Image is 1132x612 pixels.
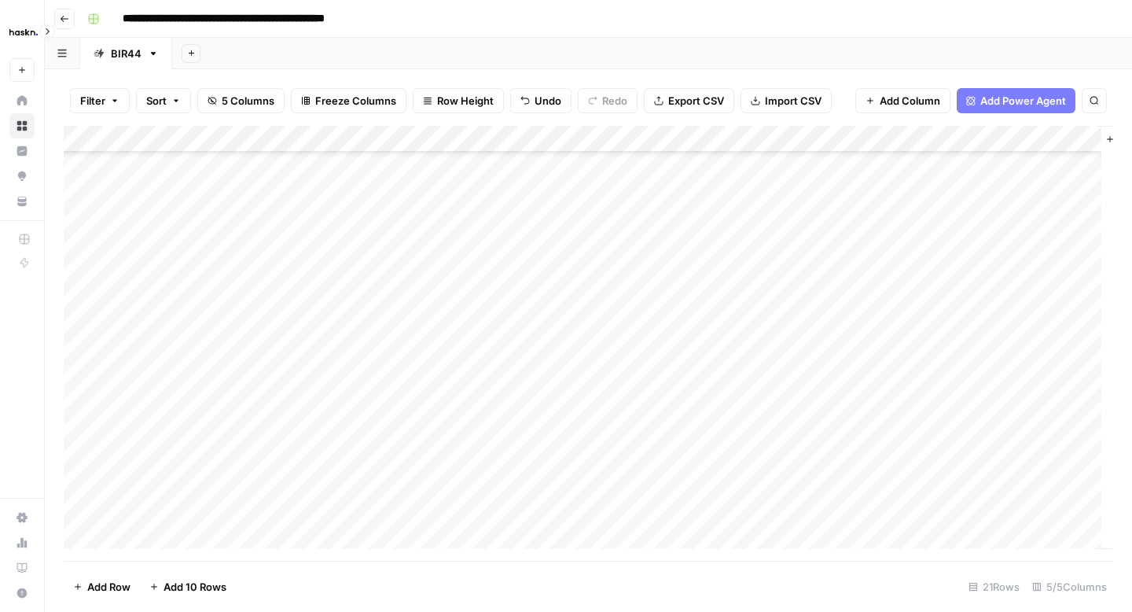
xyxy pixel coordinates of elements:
a: Your Data [9,189,35,214]
a: Browse [9,113,35,138]
span: Row Height [437,93,494,109]
button: Help + Support [9,581,35,606]
span: 5 Columns [222,93,274,109]
img: Haskn Logo [9,18,38,46]
a: Settings [9,505,35,530]
button: Import CSV [741,88,832,113]
span: Add 10 Rows [164,579,226,595]
button: Add Row [64,574,140,599]
button: Add Power Agent [957,88,1075,113]
button: Add 10 Rows [140,574,236,599]
a: Insights [9,138,35,164]
span: Freeze Columns [315,93,396,109]
button: Redo [578,88,638,113]
button: Sort [136,88,191,113]
div: BIR44 [111,46,141,61]
a: Opportunities [9,164,35,189]
span: Undo [535,93,561,109]
span: Import CSV [765,93,821,109]
span: Add Power Agent [980,93,1066,109]
div: 21 Rows [962,574,1026,599]
button: Filter [70,88,130,113]
button: Row Height [413,88,504,113]
div: 5/5 Columns [1026,574,1113,599]
span: Add Row [87,579,130,595]
button: Undo [510,88,572,113]
span: Redo [602,93,627,109]
button: 5 Columns [197,88,285,113]
button: Freeze Columns [291,88,406,113]
a: Usage [9,530,35,555]
button: Workspace: Haskn [9,13,35,52]
button: Add Column [855,88,950,113]
span: Add Column [880,93,940,109]
a: Home [9,88,35,113]
a: Learning Hub [9,555,35,581]
a: BIR44 [80,38,172,69]
span: Export CSV [668,93,724,109]
span: Sort [146,93,167,109]
span: Filter [80,93,105,109]
button: Export CSV [644,88,734,113]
